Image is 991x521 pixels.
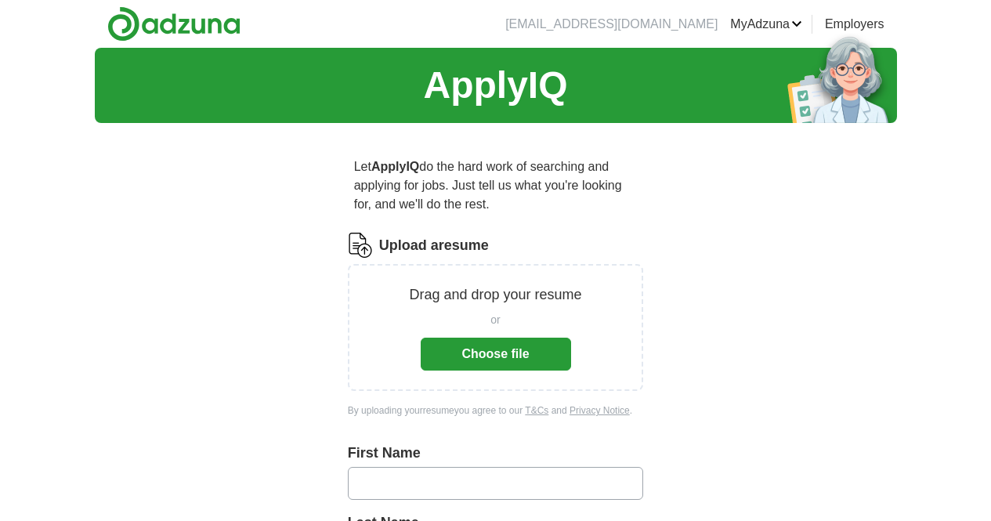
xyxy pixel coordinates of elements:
a: Employers [825,15,884,34]
p: Let do the hard work of searching and applying for jobs. Just tell us what you're looking for, an... [348,151,644,220]
strong: ApplyIQ [371,160,419,173]
p: Drag and drop your resume [409,284,581,306]
a: Privacy Notice [570,405,630,416]
img: CV Icon [348,233,373,258]
div: By uploading your resume you agree to our and . [348,403,644,418]
a: T&Cs [525,405,548,416]
label: First Name [348,443,644,464]
h1: ApplyIQ [423,57,567,114]
li: [EMAIL_ADDRESS][DOMAIN_NAME] [505,15,718,34]
label: Upload a resume [379,235,489,256]
button: Choose file [421,338,571,371]
img: Adzuna logo [107,6,241,42]
span: or [490,312,500,328]
a: MyAdzuna [730,15,802,34]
